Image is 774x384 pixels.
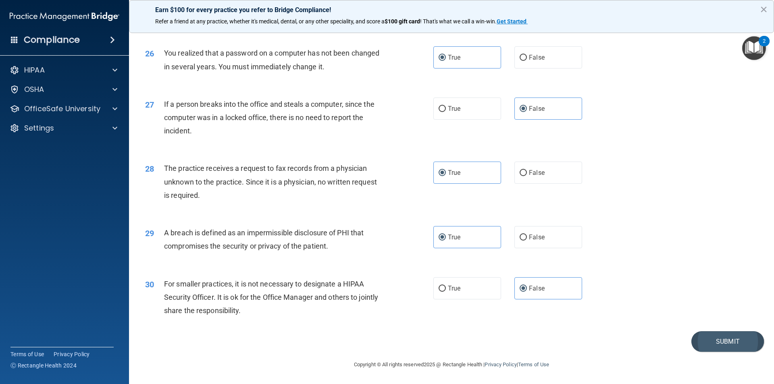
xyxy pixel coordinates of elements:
[448,169,460,176] span: True
[439,170,446,176] input: True
[497,18,526,25] strong: Get Started
[520,55,527,61] input: False
[24,85,44,94] p: OSHA
[10,123,117,133] a: Settings
[439,286,446,292] input: True
[145,164,154,174] span: 28
[10,350,44,358] a: Terms of Use
[439,55,446,61] input: True
[529,54,545,61] span: False
[439,235,446,241] input: True
[145,49,154,58] span: 26
[760,3,768,16] button: Close
[10,8,119,25] img: PMB logo
[164,228,364,250] span: A breach is defined as an impermissible disclosure of PHI that compromises the security or privac...
[54,350,90,358] a: Privacy Policy
[385,18,420,25] strong: $100 gift card
[742,36,766,60] button: Open Resource Center, 2 new notifications
[10,65,117,75] a: HIPAA
[10,85,117,94] a: OSHA
[145,100,154,110] span: 27
[520,235,527,241] input: False
[529,105,545,112] span: False
[529,284,545,292] span: False
[145,280,154,289] span: 30
[420,18,497,25] span: ! That's what we call a win-win.
[691,331,764,352] button: Submit
[145,228,154,238] span: 29
[164,49,379,71] span: You realized that a password on a computer has not been changed in several years. You must immedi...
[529,233,545,241] span: False
[448,284,460,292] span: True
[164,164,377,199] span: The practice receives a request to fax records from a physician unknown to the practice. Since it...
[10,104,117,114] a: OfficeSafe University
[485,361,516,367] a: Privacy Policy
[520,170,527,176] input: False
[520,286,527,292] input: False
[497,18,528,25] a: Get Started
[439,106,446,112] input: True
[529,169,545,176] span: False
[164,280,378,315] span: For smaller practices, it is not necessary to designate a HIPAA Security Officer. It is ok for th...
[24,65,45,75] p: HIPAA
[10,361,77,369] span: Ⓒ Rectangle Health 2024
[518,361,549,367] a: Terms of Use
[24,34,80,46] h4: Compliance
[763,41,766,52] div: 2
[155,18,385,25] span: Refer a friend at any practice, whether it's medical, dental, or any other speciality, and score a
[520,106,527,112] input: False
[24,104,100,114] p: OfficeSafe University
[448,54,460,61] span: True
[164,100,375,135] span: If a person breaks into the office and steals a computer, since the computer was in a locked offi...
[304,352,599,378] div: Copyright © All rights reserved 2025 @ Rectangle Health | |
[24,123,54,133] p: Settings
[448,233,460,241] span: True
[155,6,748,14] p: Earn $100 for every practice you refer to Bridge Compliance!
[448,105,460,112] span: True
